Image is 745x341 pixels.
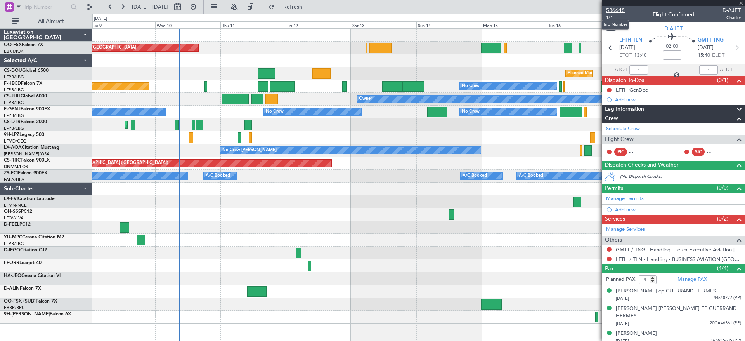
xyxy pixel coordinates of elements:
span: D-AJET [664,24,683,33]
span: CS-DOU [4,68,22,73]
a: LFPB/LBG [4,125,24,131]
div: [PERSON_NAME] ep GUERRAND-HERMES [616,287,716,295]
span: HA-JEO [4,273,21,278]
span: [DATE] [698,44,714,52]
span: Charter [722,14,741,21]
div: Planned Maint [GEOGRAPHIC_DATA] ([GEOGRAPHIC_DATA]) [568,68,690,79]
a: LFMN/NCE [4,202,27,208]
div: Planned Maint Mugla ([GEOGRAPHIC_DATA]) [127,119,217,130]
span: LFTH TLN [619,37,642,44]
span: Dispatch To-Dos [605,76,644,85]
span: Services [605,215,625,224]
span: I-FORR [4,261,19,265]
a: DNMM/LOS [4,164,28,170]
button: All Aircraft [9,15,84,28]
a: OO-FSX (SUB)Falcon 7X [4,299,57,304]
div: No Crew [PERSON_NAME] [222,144,277,156]
div: A/C Booked [206,170,230,182]
a: D-ALINFalcon 7X [4,286,41,291]
div: (No Dispatch Checks) [620,174,745,182]
a: D-IEGOCitation CJ2 [4,248,47,252]
span: CS-DTR [4,120,21,124]
span: 13:40 [634,52,646,59]
a: I-FORRLearjet 40 [4,261,42,265]
div: SIC [692,148,705,156]
span: D-FEEL [4,222,19,227]
div: Tue 9 [90,21,155,28]
a: CS-DTRFalcon 2000 [4,120,47,124]
div: - - [707,148,724,155]
div: No Crew [462,106,480,118]
a: LFTH / TLN - Handling - BUSINESS AVIATION [GEOGRAPHIC_DATA]-HYERES [616,256,741,263]
a: Schedule Crew [606,125,640,133]
div: [DATE] [94,16,107,22]
a: 9H-[PERSON_NAME]Falcon 6X [4,312,71,317]
div: Tue 16 [547,21,612,28]
a: Manage Permits [606,195,644,203]
span: 9H-[PERSON_NAME] [4,312,50,317]
span: LX-FVI [4,197,18,201]
span: OO-FSX [4,43,22,47]
a: OH-SSSPC12 [4,209,32,214]
a: EBKT/KJK [4,49,23,54]
span: CS-RRC [4,158,21,163]
div: Fri 12 [286,21,351,28]
span: (4/4) [717,264,728,272]
a: ZS-FCIFalcon 900EX [4,171,47,176]
div: [PERSON_NAME] [616,330,657,338]
div: Sun 14 [416,21,482,28]
a: CS-JHHGlobal 6000 [4,94,47,99]
span: 02:00 [666,43,678,50]
span: 9H-LPZ [4,132,19,137]
span: All Aircraft [20,19,82,24]
a: LFPB/LBG [4,241,24,247]
div: Trip Number [601,20,629,30]
div: Wed 10 [155,21,220,28]
span: D-IEGO [4,248,20,252]
div: A/C Booked [519,170,543,182]
a: [PERSON_NAME]/QSA [4,151,50,157]
a: Manage PAX [677,276,707,284]
span: OH-SSS [4,209,21,214]
div: Planned Maint [GEOGRAPHIC_DATA] ([GEOGRAPHIC_DATA]) [46,157,168,169]
span: [DATE] [616,296,629,301]
a: LFPB/LBG [4,74,24,80]
a: GMTT / TNG - Handling - Jetex Executive Aviation [GEOGRAPHIC_DATA] GMTT / TNG [616,246,741,253]
span: 44548777 (PP) [714,295,741,301]
span: Refresh [277,4,309,10]
div: No Crew [462,80,480,92]
a: EBBR/BRU [4,305,25,311]
span: ATOT [615,66,627,74]
button: Refresh [265,1,312,13]
span: F-GPNJ [4,107,21,111]
span: ETOT [619,52,632,59]
div: Add new [615,206,741,213]
span: 15:40 [698,52,710,59]
a: OO-FSXFalcon 7X [4,43,43,47]
span: ZS-FCI [4,171,18,176]
span: Others [605,236,622,245]
span: [DATE] - [DATE] [132,3,168,10]
span: Permits [605,184,623,193]
a: D-FEELPC12 [4,222,31,227]
div: Thu 11 [220,21,286,28]
span: (0/1) [717,76,728,84]
a: LFOV/LVA [4,215,24,221]
span: [DATE] [616,321,629,327]
a: CS-RRCFalcon 900LX [4,158,50,163]
div: No Crew [266,106,284,118]
label: Planned PAX [606,276,635,284]
span: [DATE] [619,44,635,52]
div: Flight Confirmed [653,10,695,19]
a: LX-AOACitation Mustang [4,145,59,150]
a: 9H-LPZLegacy 500 [4,132,44,137]
span: D-AJET [722,6,741,14]
div: PIC [614,148,627,156]
a: F-GPNJFalcon 900EX [4,107,50,111]
div: Owner [359,93,372,105]
a: LFPB/LBG [4,113,24,118]
span: OO-FSX (SUB) [4,299,36,304]
a: LFMD/CEQ [4,138,26,144]
a: Manage Services [606,226,645,233]
div: A/C Booked [463,170,487,182]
